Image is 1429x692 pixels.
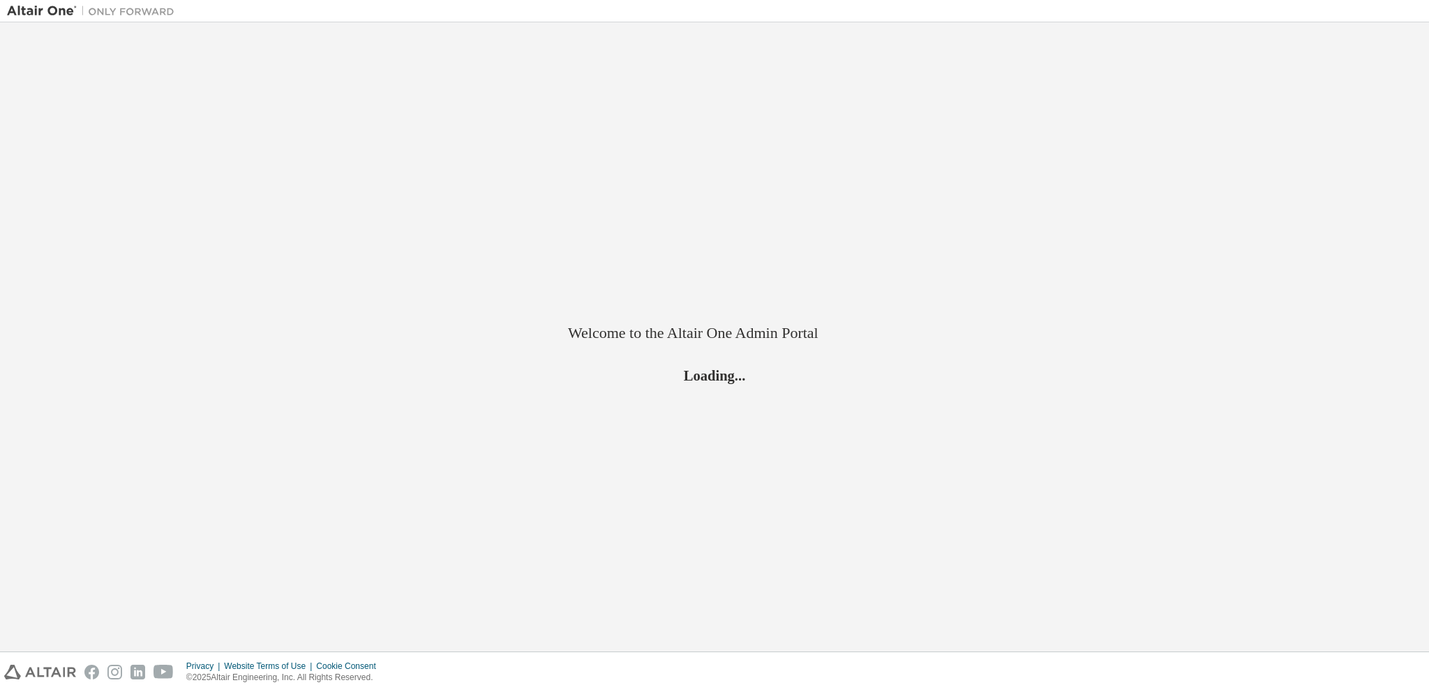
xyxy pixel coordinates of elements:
img: youtube.svg [154,665,174,679]
h2: Loading... [568,366,861,384]
img: instagram.svg [107,665,122,679]
img: linkedin.svg [130,665,145,679]
div: Website Terms of Use [224,661,316,672]
h2: Welcome to the Altair One Admin Portal [568,323,861,343]
div: Privacy [186,661,224,672]
div: Cookie Consent [316,661,384,672]
img: facebook.svg [84,665,99,679]
img: altair_logo.svg [4,665,76,679]
img: Altair One [7,4,181,18]
p: © 2025 Altair Engineering, Inc. All Rights Reserved. [186,672,384,684]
